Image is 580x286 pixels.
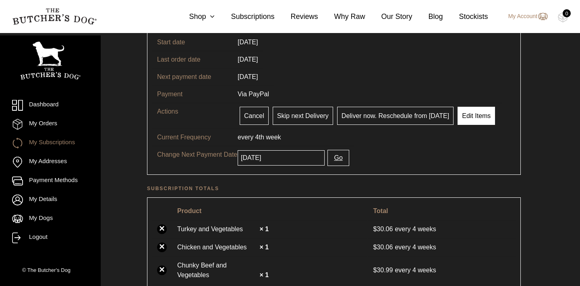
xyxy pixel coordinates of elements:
[412,11,443,22] a: Blog
[373,267,395,274] span: 30.99
[327,150,349,166] button: Go
[177,224,258,234] a: Turkey and Vegetables
[157,150,238,160] p: Change Next Payment Date
[20,41,81,80] img: TBD_Portrait_Logo_White.png
[152,33,233,51] td: Start date
[259,271,269,278] strong: × 1
[318,11,365,22] a: Why Raw
[273,107,333,125] a: Skip next Delivery
[12,195,89,205] a: My Details
[152,85,233,103] td: Payment
[233,33,263,51] td: [DATE]
[373,244,395,251] span: 30.06
[368,203,516,220] th: Total
[259,226,269,232] strong: × 1
[266,134,281,141] span: week
[173,11,215,22] a: Shop
[373,267,377,274] span: $
[259,244,269,251] strong: × 1
[152,68,233,85] td: Next payment date
[12,100,89,111] a: Dashboard
[152,51,233,68] td: Last order date
[274,11,318,22] a: Reviews
[443,11,488,22] a: Stockists
[157,242,167,252] a: ×
[12,213,89,224] a: My Dogs
[177,242,258,252] a: Chicken and Vegetables
[373,244,377,251] span: $
[373,226,377,232] span: $
[157,265,167,275] a: ×
[238,91,269,97] span: Via PayPal
[373,226,395,232] span: 30.06
[368,220,516,238] td: every 4 weeks
[238,134,264,141] span: every 4th
[177,261,258,280] a: Chunky Beef and Vegetables
[558,12,568,23] img: TBD_Cart-Empty.png
[12,157,89,168] a: My Addresses
[157,133,238,142] p: Current Frequency
[458,107,495,125] a: Edit Items
[12,138,89,149] a: My Subscriptions
[12,119,89,130] a: My Orders
[368,238,516,256] td: every 4 weeks
[172,203,367,220] th: Product
[157,224,167,234] a: ×
[563,9,571,17] div: 0
[12,176,89,187] a: Payment Methods
[365,11,412,22] a: Our Story
[233,68,263,85] td: [DATE]
[12,232,89,243] a: Logout
[215,11,274,22] a: Subscriptions
[233,51,263,68] td: [DATE]
[147,184,521,193] h2: Subscription totals
[240,107,269,125] a: Cancel
[368,257,516,284] td: every 4 weeks
[337,107,454,125] a: Deliver now. Reschedule from [DATE]
[500,12,548,21] a: My Account
[152,103,233,128] td: Actions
